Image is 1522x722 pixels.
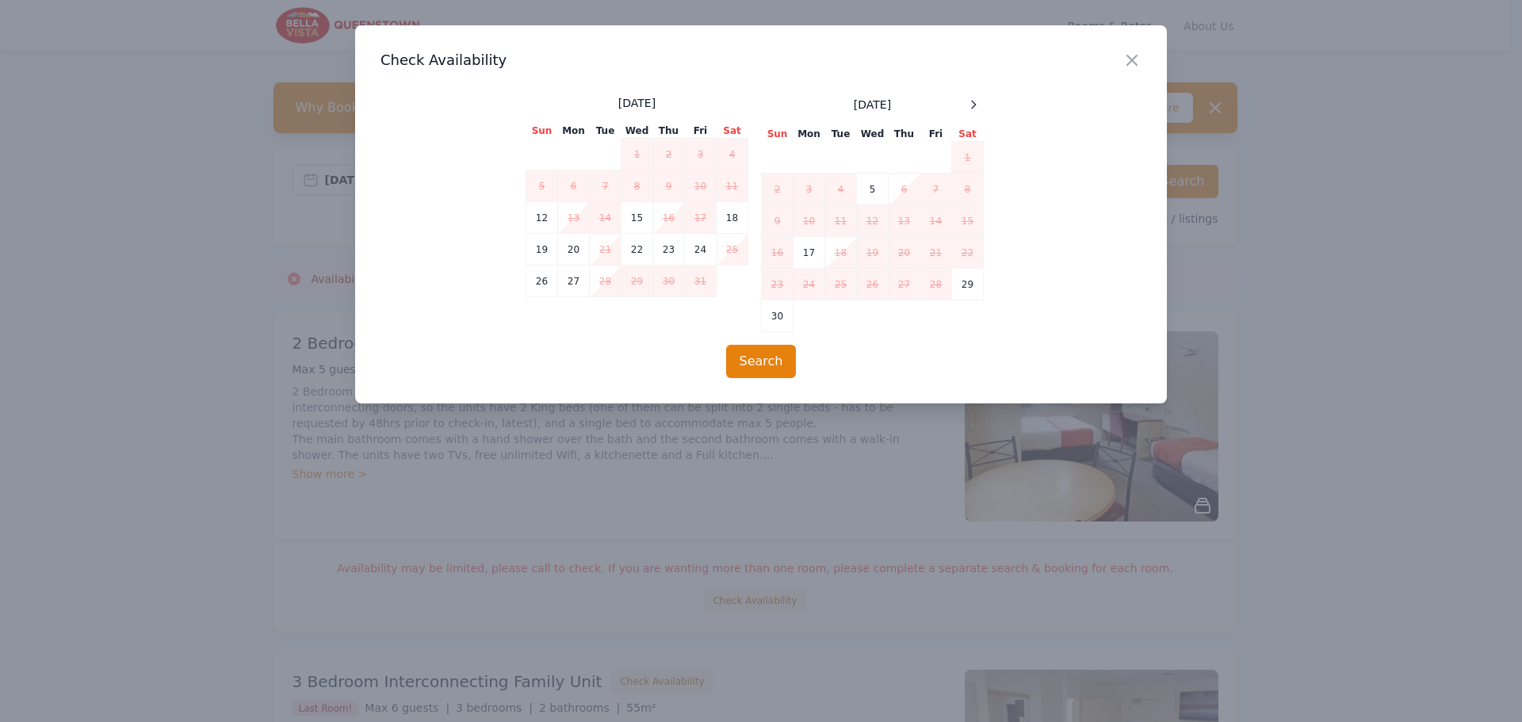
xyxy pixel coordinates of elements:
[621,139,653,170] td: 1
[618,95,656,111] span: [DATE]
[854,97,891,113] span: [DATE]
[558,170,590,202] td: 6
[526,234,558,265] td: 19
[653,234,685,265] td: 23
[762,127,794,142] th: Sun
[762,174,794,205] td: 2
[794,269,825,300] td: 24
[526,170,558,202] td: 5
[857,205,889,237] td: 12
[762,300,794,332] td: 30
[621,202,653,234] td: 15
[685,234,717,265] td: 24
[794,174,825,205] td: 3
[717,139,748,170] td: 4
[621,170,653,202] td: 8
[590,265,621,297] td: 28
[920,237,952,269] td: 21
[889,237,920,269] td: 20
[952,205,984,237] td: 15
[717,124,748,139] th: Sat
[952,269,984,300] td: 29
[920,174,952,205] td: 7
[685,170,717,202] td: 10
[889,174,920,205] td: 6
[526,124,558,139] th: Sun
[558,124,590,139] th: Mon
[857,174,889,205] td: 5
[857,269,889,300] td: 26
[685,139,717,170] td: 3
[857,127,889,142] th: Wed
[685,202,717,234] td: 17
[794,237,825,269] td: 17
[558,265,590,297] td: 27
[952,127,984,142] th: Sat
[889,127,920,142] th: Thu
[857,237,889,269] td: 19
[952,174,984,205] td: 8
[762,269,794,300] td: 23
[590,234,621,265] td: 21
[621,265,653,297] td: 29
[825,174,857,205] td: 4
[590,202,621,234] td: 14
[685,265,717,297] td: 31
[685,124,717,139] th: Fri
[653,139,685,170] td: 2
[952,237,984,269] td: 22
[920,205,952,237] td: 14
[653,202,685,234] td: 16
[380,51,1141,70] h3: Check Availability
[653,124,685,139] th: Thu
[653,170,685,202] td: 9
[621,234,653,265] td: 22
[920,127,952,142] th: Fri
[526,202,558,234] td: 12
[920,269,952,300] td: 28
[717,234,748,265] td: 25
[825,269,857,300] td: 25
[621,124,653,139] th: Wed
[794,205,825,237] td: 10
[762,205,794,237] td: 9
[794,127,825,142] th: Mon
[590,170,621,202] td: 7
[726,345,797,378] button: Search
[952,142,984,174] td: 1
[825,237,857,269] td: 18
[653,265,685,297] td: 30
[889,205,920,237] td: 13
[825,127,857,142] th: Tue
[526,265,558,297] td: 26
[558,202,590,234] td: 13
[717,170,748,202] td: 11
[717,202,748,234] td: 18
[889,269,920,300] td: 27
[558,234,590,265] td: 20
[762,237,794,269] td: 16
[590,124,621,139] th: Tue
[825,205,857,237] td: 11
